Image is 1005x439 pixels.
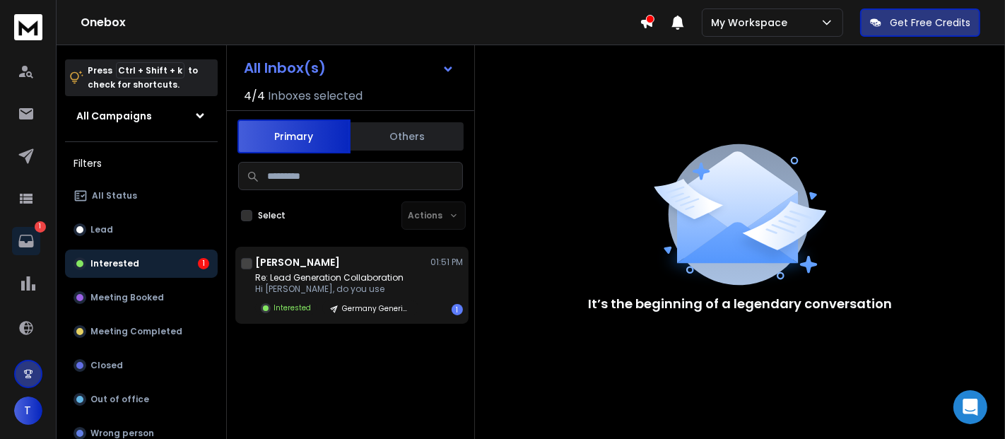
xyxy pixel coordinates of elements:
button: Meeting Booked [65,283,218,312]
p: Meeting Booked [90,292,164,303]
h1: [PERSON_NAME] [255,255,340,269]
p: Closed [90,360,123,371]
p: My Workspace [711,16,793,30]
button: Primary [237,119,351,153]
div: Open Intercom Messenger [953,390,987,424]
button: All Inbox(s) [233,54,466,82]
p: Re: Lead Generation Collaboration [255,272,418,283]
a: 1 [12,227,40,255]
button: Interested1 [65,250,218,278]
span: 4 / 4 [244,88,265,105]
button: Others [351,121,464,152]
span: Ctrl + Shift + k [116,62,184,78]
button: Out of office [65,385,218,414]
p: Lead [90,224,113,235]
h3: Inboxes selected [268,88,363,105]
p: It’s the beginning of a legendary conversation [588,294,892,314]
button: All Campaigns [65,102,218,130]
p: Interested [274,303,311,313]
p: All Status [92,190,137,201]
button: Closed [65,351,218,380]
img: logo [14,14,42,40]
p: 01:51 PM [430,257,463,268]
p: Press to check for shortcuts. [88,64,198,92]
button: T [14,397,42,425]
p: Germany Generic Marketing [342,303,410,314]
div: 1 [198,258,209,269]
p: Hi [PERSON_NAME], do you use [255,283,418,295]
h1: All Inbox(s) [244,61,326,75]
p: Get Free Credits [890,16,970,30]
h3: Filters [65,153,218,173]
button: Meeting Completed [65,317,218,346]
button: Get Free Credits [860,8,980,37]
button: Lead [65,216,218,244]
p: Wrong person [90,428,154,439]
label: Select [258,210,286,221]
p: Interested [90,258,139,269]
div: 1 [452,304,463,315]
h1: All Campaigns [76,109,152,123]
p: 1 [35,221,46,233]
p: Out of office [90,394,149,405]
p: Meeting Completed [90,326,182,337]
h1: Onebox [81,14,640,31]
button: All Status [65,182,218,210]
